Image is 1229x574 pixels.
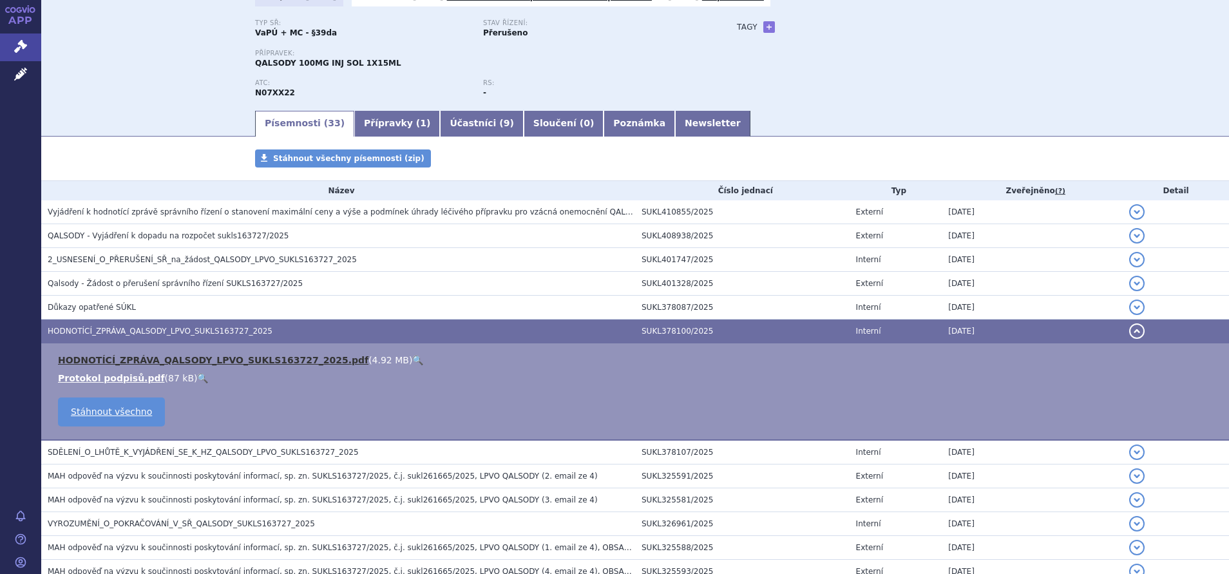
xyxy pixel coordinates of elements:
span: 2_USNESENÍ_O_PŘERUŠENÍ_SŘ_na_žádost_QALSODY_LPVO_SUKLS163727_2025 [48,255,357,264]
span: SDĚLENÍ_O_LHŮTĚ_K_VYJÁDŘENÍ_SE_K_HZ_QALSODY_LPVO_SUKLS163727_2025 [48,448,359,457]
a: Newsletter [675,111,750,137]
span: Interní [856,448,881,457]
span: MAH odpověď na výzvu k součinnosti poskytování informací, sp. zn. SUKLS163727/2025, č.j. sukl2616... [48,472,598,481]
span: MAH odpověď na výzvu k součinnosti poskytování informací, sp. zn. SUKLS163727/2025, č.j. sukl2616... [48,495,598,504]
a: Sloučení (0) [524,111,604,137]
td: [DATE] [942,512,1123,536]
span: QALSODY 100MG INJ SOL 1X15ML [255,59,401,68]
strong: VaPÚ + MC - §39da [255,28,337,37]
a: Účastníci (9) [440,111,523,137]
td: [DATE] [942,248,1123,272]
a: Stáhnout všechno [58,397,165,426]
span: HODNOTÍCÍ_ZPRÁVA_QALSODY_LPVO_SUKLS163727_2025 [48,327,272,336]
li: ( ) [58,354,1216,367]
td: [DATE] [942,296,1123,320]
span: Externí [856,279,883,288]
span: Qalsody - Žádost o přerušení správního řízení SUKLS163727/2025 [48,279,303,288]
button: detail [1129,252,1145,267]
td: SUKL378107/2025 [635,440,850,464]
td: [DATE] [942,464,1123,488]
span: Důkazy opatřené SÚKL [48,303,136,312]
th: Typ [850,181,942,200]
p: Typ SŘ: [255,19,470,27]
p: Stav řízení: [483,19,698,27]
th: Název [41,181,635,200]
strong: - [483,88,486,97]
span: Interní [856,327,881,336]
span: Externí [856,543,883,552]
span: Interní [856,255,881,264]
strong: Přerušeno [483,28,528,37]
td: [DATE] [942,200,1123,224]
td: SUKL325588/2025 [635,536,850,560]
td: SUKL378087/2025 [635,296,850,320]
span: Interní [856,519,881,528]
td: [DATE] [942,272,1123,296]
a: Přípravky (1) [354,111,440,137]
p: ATC: [255,79,470,87]
button: detail [1129,492,1145,508]
button: detail [1129,276,1145,291]
p: Přípravek: [255,50,711,57]
span: 1 [420,118,426,128]
a: Písemnosti (33) [255,111,354,137]
p: RS: [483,79,698,87]
li: ( ) [58,372,1216,385]
span: 9 [504,118,510,128]
span: Externí [856,231,883,240]
span: MAH odpověď na výzvu k součinnosti poskytování informací, sp. zn. SUKLS163727/2025, č.j. sukl2616... [48,543,804,552]
td: SUKL325581/2025 [635,488,850,512]
button: detail [1129,204,1145,220]
span: 4.92 MB [372,355,409,365]
span: Externí [856,207,883,216]
button: detail [1129,445,1145,460]
td: SUKL326961/2025 [635,512,850,536]
span: VYROZUMĚNÍ_O_POKRAČOVÁNÍ_V_SŘ_QALSODY_SUKLS163727_2025 [48,519,315,528]
button: detail [1129,516,1145,531]
button: detail [1129,228,1145,244]
a: HODNOTÍCÍ_ZPRÁVA_QALSODY_LPVO_SUKLS163727_2025.pdf [58,355,368,365]
td: SUKL401328/2025 [635,272,850,296]
span: QALSODY - Vyjádření k dopadu na rozpočet sukls163727/2025 [48,231,289,240]
span: 0 [584,118,590,128]
button: detail [1129,323,1145,339]
span: Vyjádření k hodnotící zprávě správního řízení o stanovení maximální ceny a výše a podmínek úhrady... [48,207,756,216]
a: 🔍 [412,355,423,365]
strong: TOFERSEN [255,88,295,97]
td: [DATE] [942,320,1123,343]
th: Zveřejněno [942,181,1123,200]
td: [DATE] [942,488,1123,512]
span: Interní [856,303,881,312]
th: Detail [1123,181,1229,200]
td: SUKL325591/2025 [635,464,850,488]
a: 🔍 [197,373,208,383]
td: SUKL408938/2025 [635,224,850,248]
abbr: (?) [1055,187,1065,196]
span: Externí [856,495,883,504]
button: detail [1129,468,1145,484]
a: Poznámka [604,111,675,137]
span: 33 [328,118,340,128]
td: [DATE] [942,224,1123,248]
button: detail [1129,300,1145,315]
a: Stáhnout všechny písemnosti (zip) [255,149,431,167]
h3: Tagy [737,19,757,35]
span: Stáhnout všechny písemnosti (zip) [273,154,424,163]
td: SUKL410855/2025 [635,200,850,224]
td: [DATE] [942,440,1123,464]
th: Číslo jednací [635,181,850,200]
td: [DATE] [942,536,1123,560]
td: SUKL378100/2025 [635,320,850,343]
span: Externí [856,472,883,481]
span: 87 kB [168,373,194,383]
td: SUKL401747/2025 [635,248,850,272]
a: Protokol podpisů.pdf [58,373,165,383]
button: detail [1129,540,1145,555]
a: + [763,21,775,33]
